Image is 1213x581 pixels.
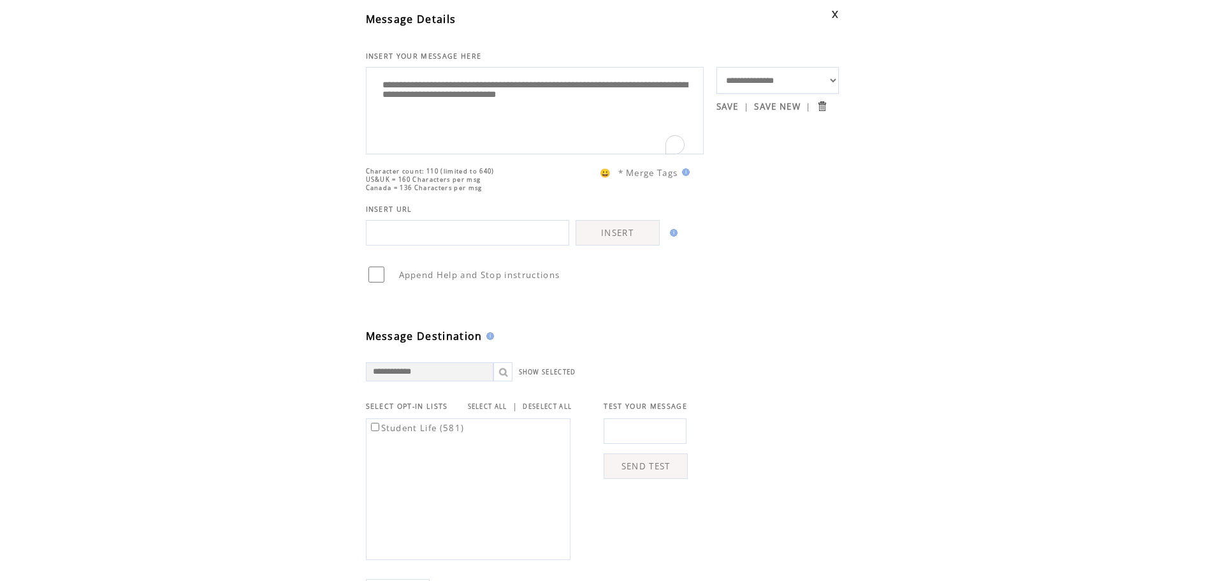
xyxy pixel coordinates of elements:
[519,368,576,376] a: SHOW SELECTED
[368,422,465,434] label: Student Life (581)
[366,52,482,61] span: INSERT YOUR MESSAGE HERE
[576,220,660,246] a: INSERT
[816,100,828,112] input: Submit
[512,401,518,412] span: |
[604,453,688,479] a: SEND TEST
[366,184,483,192] span: Canada = 136 Characters per msg
[373,71,697,147] textarea: To enrich screen reader interactions, please activate Accessibility in Grammarly extension settings
[366,12,456,26] span: Message Details
[366,205,412,214] span: INSERT URL
[806,101,811,112] span: |
[523,402,572,411] a: DESELECT ALL
[366,329,483,343] span: Message Destination
[366,175,481,184] span: US&UK = 160 Characters per msg
[366,167,495,175] span: Character count: 110 (limited to 640)
[744,101,749,112] span: |
[604,402,687,411] span: TEST YOUR MESSAGE
[483,332,494,340] img: help.gif
[600,167,611,179] span: 😀
[399,269,560,281] span: Append Help and Stop instructions
[754,101,801,112] a: SAVE NEW
[716,101,739,112] a: SAVE
[666,229,678,237] img: help.gif
[371,423,379,431] input: Student Life (581)
[678,168,690,176] img: help.gif
[468,402,507,411] a: SELECT ALL
[618,167,678,179] span: * Merge Tags
[366,402,448,411] span: SELECT OPT-IN LISTS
